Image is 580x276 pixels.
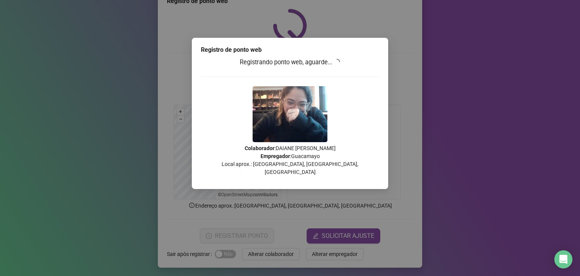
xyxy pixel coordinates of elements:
h3: Registrando ponto web, aguarde... [201,57,379,67]
div: Open Intercom Messenger [554,250,572,268]
p: : DAIANE [PERSON_NAME] : Guacamayo Local aprox.: [GEOGRAPHIC_DATA], [GEOGRAPHIC_DATA], [GEOGRAPHI... [201,144,379,176]
img: 2Q== [253,86,327,142]
strong: Empregador [261,153,290,159]
span: loading [334,59,340,65]
div: Registro de ponto web [201,45,379,54]
strong: Colaborador [245,145,275,151]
